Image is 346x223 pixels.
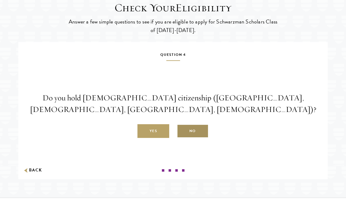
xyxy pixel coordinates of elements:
h5: Question 4 [23,51,323,61]
label: Yes [137,124,169,138]
p: Answer a few simple questions to see if you are eligible to apply for Schwarzman Scholars Class o... [68,17,279,34]
button: Back [23,167,42,174]
p: Do you hold [DEMOGRAPHIC_DATA] citizenship ([GEOGRAPHIC_DATA], [DEMOGRAPHIC_DATA], [GEOGRAPHIC_DA... [23,92,323,115]
label: No [177,124,209,138]
h2: Check Your Eligibility [68,1,279,14]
